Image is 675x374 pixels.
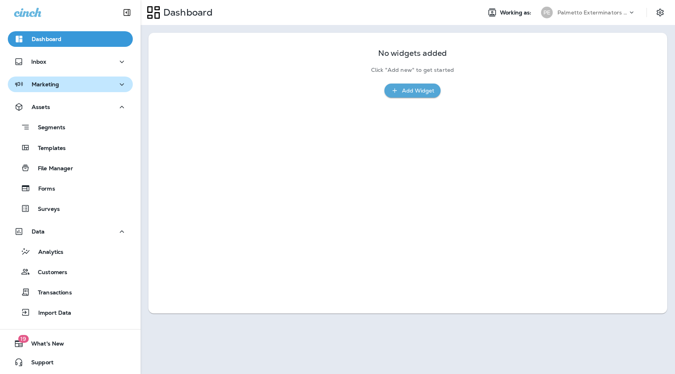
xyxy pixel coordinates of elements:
p: Forms [30,185,55,193]
p: Assets [32,104,50,110]
span: 19 [18,335,29,343]
p: Click "Add new" to get started [371,67,454,73]
p: Customers [30,269,67,276]
button: Customers [8,264,133,280]
span: Support [23,359,54,369]
p: Palmetto Exterminators LLC [557,9,628,16]
button: Add Widget [384,84,441,98]
button: Support [8,354,133,370]
button: Marketing [8,77,133,92]
button: 19What's New [8,336,133,351]
button: Templates [8,139,133,156]
button: Settings [653,5,667,20]
button: Forms [8,180,133,196]
button: Inbox [8,54,133,69]
button: Data [8,224,133,239]
span: Working as: [500,9,533,16]
button: Segments [8,119,133,135]
p: File Manager [30,165,73,173]
div: Add Widget [402,86,434,96]
button: Surveys [8,200,133,217]
p: Transactions [30,289,72,297]
button: Dashboard [8,31,133,47]
span: What's New [23,340,64,350]
p: Dashboard [32,36,61,42]
p: Segments [30,124,65,132]
p: Surveys [30,206,60,213]
p: Import Data [30,310,71,317]
button: Assets [8,99,133,115]
p: Dashboard [160,7,212,18]
button: Transactions [8,284,133,300]
p: No widgets added [378,50,447,57]
p: Marketing [32,81,59,87]
div: PE [541,7,553,18]
button: Import Data [8,304,133,321]
button: Analytics [8,243,133,260]
button: Collapse Sidebar [116,5,138,20]
p: Data [32,228,45,235]
p: Analytics [30,249,63,256]
button: File Manager [8,160,133,176]
p: Inbox [31,59,46,65]
p: Templates [30,145,66,152]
